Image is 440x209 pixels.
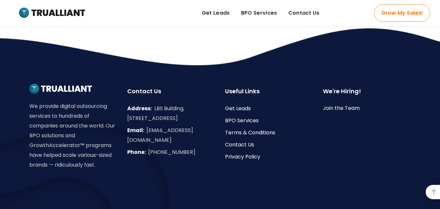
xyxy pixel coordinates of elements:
[225,117,259,124] a: BPO Services
[202,8,230,18] span: Get Leads
[148,148,195,156] a: [PHONE_NUMBER]
[127,105,152,112] span: Address:
[225,153,260,160] a: Privacy Policy
[127,148,146,156] span: Phone:
[29,102,115,169] span: We provide digital outsourcing services to hundreds of companies around the world. Our BPO soluti...
[225,141,254,148] a: Contact Us
[127,127,193,144] a: [EMAIL_ADDRESS][DOMAIN_NAME]
[225,129,275,136] a: Terms & Conditions
[323,87,361,95] span: We're Hiring!
[241,8,277,18] span: BPO Services
[29,178,38,187] a: Facebook
[127,127,144,134] span: Email:
[127,105,184,122] span: LBS Building, [STREET_ADDRESS]
[288,8,320,18] span: Contact Us
[374,4,430,22] a: Grow My Sales!
[225,87,260,95] span: Useful Links
[323,104,360,112] a: Join the Team
[225,105,251,112] a: Get Leads
[127,87,161,95] span: Contact Us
